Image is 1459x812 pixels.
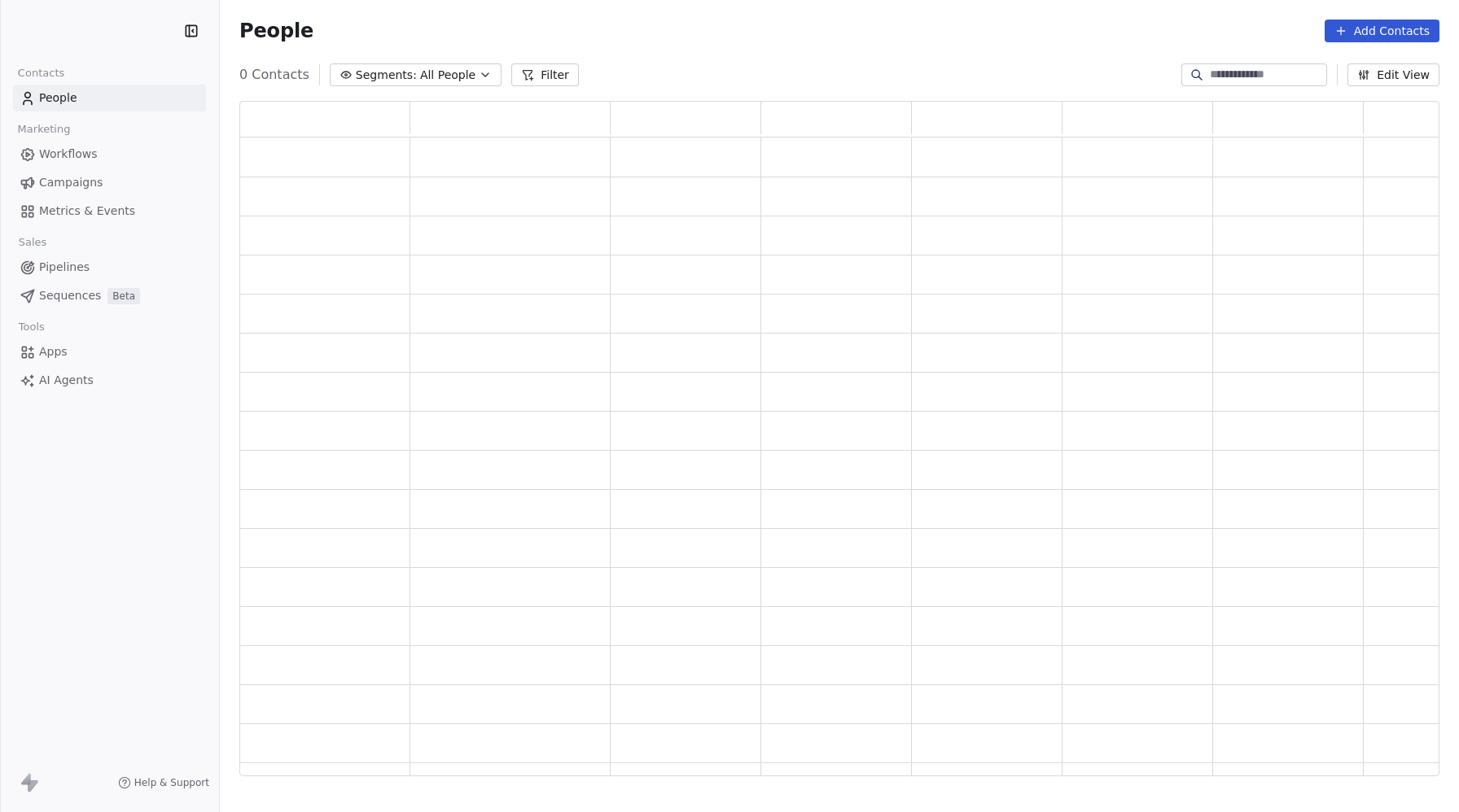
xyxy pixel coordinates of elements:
[13,141,206,168] a: Workflows
[13,338,206,365] a: Apps
[39,146,98,163] span: Workflows
[39,174,103,191] span: Campaigns
[239,65,309,85] span: 0 Contacts
[11,61,72,85] span: Contacts
[39,287,101,304] span: Sequences
[39,343,68,360] span: Apps
[11,315,51,339] span: Tools
[13,85,206,111] a: People
[118,776,209,789] a: Help & Support
[39,259,90,276] span: Pipelines
[134,776,209,789] span: Help & Support
[39,203,135,220] span: Metrics & Events
[13,169,206,196] a: Campaigns
[356,67,417,84] span: Segments:
[107,288,140,304] span: Beta
[13,254,206,281] a: Pipelines
[13,367,206,394] a: AI Agents
[13,282,206,309] a: SequencesBeta
[39,89,77,107] span: People
[39,372,94,389] span: AI Agents
[1325,20,1439,42] button: Add Contacts
[1347,63,1439,86] button: Edit View
[13,198,206,225] a: Metrics & Events
[239,19,313,43] span: People
[511,63,579,86] button: Filter
[11,230,54,255] span: Sales
[420,67,475,84] span: All People
[11,117,77,142] span: Marketing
